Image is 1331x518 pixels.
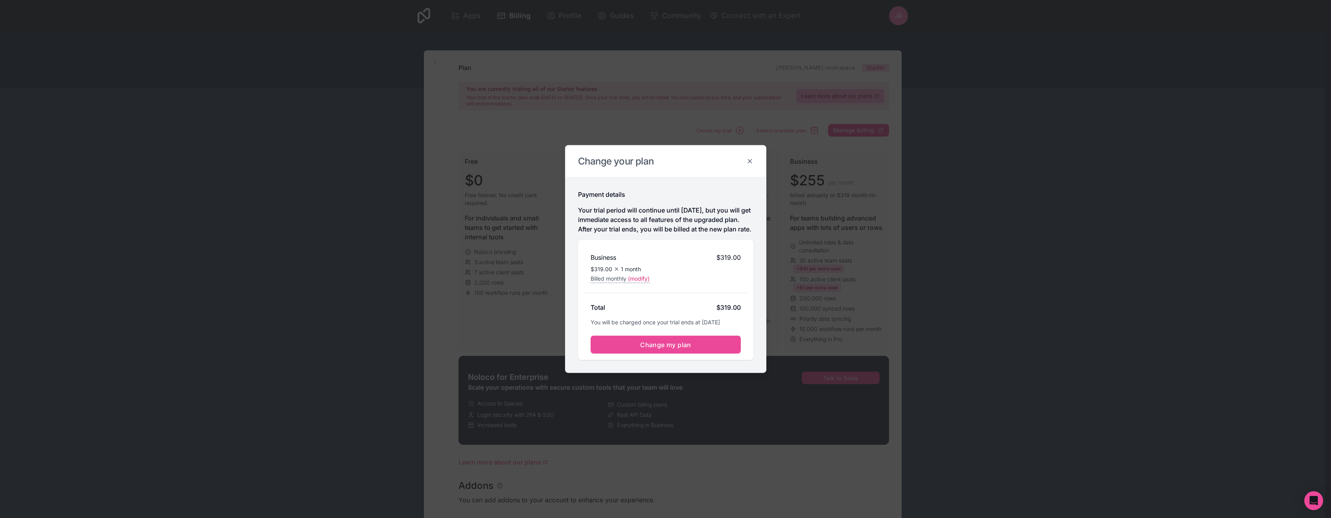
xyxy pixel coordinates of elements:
[591,265,612,273] span: $319.00
[716,303,741,312] div: $319.00
[591,336,741,354] button: Change my plan
[640,341,691,349] span: Change my plan
[591,315,741,326] p: You will be charged once your trial ends at [DATE]
[628,275,650,283] span: (modify)
[578,190,625,199] h2: Payment details
[578,155,753,168] h2: Change your plan
[716,253,741,262] span: $319.00
[621,265,641,273] span: 1 month
[591,253,616,262] h2: Business
[591,275,650,283] button: Billed monthly(modify)
[591,275,626,283] span: Billed monthly
[578,205,753,234] p: Your trial period will continue until [DATE], but you will get immediate access to all features o...
[591,303,605,312] h2: Total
